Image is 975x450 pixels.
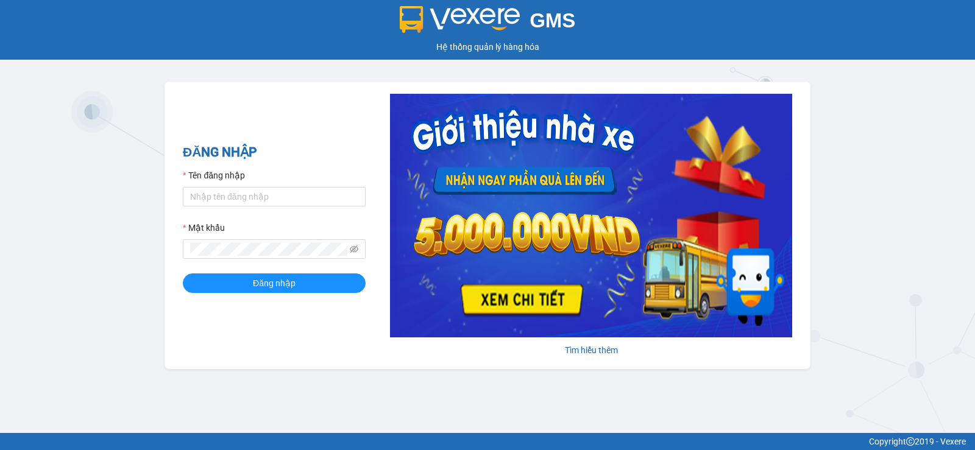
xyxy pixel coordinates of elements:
[400,6,520,33] img: logo 2
[183,221,225,234] label: Mật khẩu
[183,169,245,182] label: Tên đăng nhập
[390,343,792,357] div: Tìm hiểu thêm
[350,245,358,253] span: eye-invisible
[253,276,296,290] span: Đăng nhập
[9,435,966,448] div: Copyright 2019 - Vexere
[3,40,972,54] div: Hệ thống quản lý hàng hóa
[400,18,576,28] a: GMS
[190,242,347,256] input: Mật khẩu
[390,94,792,337] img: banner-0
[183,142,366,163] h2: ĐĂNG NHẬP
[530,9,575,32] span: GMS
[906,437,915,446] span: copyright
[183,187,366,206] input: Tên đăng nhập
[183,273,366,293] button: Đăng nhập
